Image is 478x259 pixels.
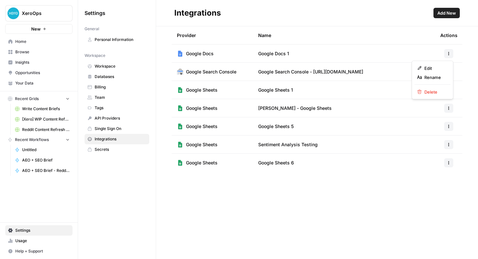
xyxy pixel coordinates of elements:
[437,10,456,16] span: Add New
[186,160,218,166] span: Google Sheets
[22,168,70,174] span: AEO + SEO Brief - Reddit Test
[95,136,146,142] span: Integrations
[22,157,70,163] span: AEO + SEO Brief
[15,49,70,55] span: Browse
[95,74,146,80] span: Databases
[85,103,149,113] a: Tags
[95,115,146,121] span: API Providers
[85,9,105,17] span: Settings
[5,47,73,57] a: Browse
[95,63,146,69] span: Workspace
[15,96,39,102] span: Recent Grids
[85,26,99,32] span: General
[5,68,73,78] a: Opportunities
[95,126,146,132] span: Single Sign On
[85,61,149,71] a: Workspace
[15,70,70,76] span: Opportunities
[85,34,149,45] a: Personal Information
[5,78,73,88] a: Your Data
[95,95,146,100] span: Team
[177,105,183,111] img: Google Sheets
[177,123,183,130] img: Google Sheets
[12,165,73,176] a: AEO + SEO Brief - Reddit Test
[5,57,73,68] a: Insights
[258,87,293,93] span: Google Sheets 1
[95,147,146,152] span: Secrets
[424,74,445,81] span: Rename
[85,53,105,58] span: Workspace
[258,69,363,75] span: Google Search Console - [URL][DOMAIN_NAME]
[22,10,61,17] span: XeroOps
[258,50,289,57] span: Google Docs 1
[177,87,183,93] img: Google Sheets
[5,225,73,236] a: Settings
[433,8,460,18] button: Add New
[5,36,73,47] a: Home
[15,248,70,254] span: Help + Support
[5,236,73,246] a: Usage
[5,5,73,21] button: Workspace: XeroOps
[22,106,70,112] span: Write Content Briefs
[85,92,149,103] a: Team
[15,137,49,143] span: Recent Workflows
[186,141,218,148] span: Google Sheets
[177,141,183,148] img: Google Sheets
[95,84,146,90] span: Billing
[12,155,73,165] a: AEO + SEO Brief
[15,238,70,244] span: Usage
[12,145,73,155] a: Untitled
[5,246,73,256] button: Help + Support
[7,7,19,19] img: XeroOps Logo
[177,69,183,75] img: Google Search Console
[424,89,445,95] span: Delete
[258,105,332,111] span: [PERSON_NAME] - Google Sheets
[22,147,70,153] span: Untitled
[424,65,445,71] span: Edit
[258,160,294,166] span: Google Sheets 6
[22,127,70,133] span: Reddit Content Refresh - Single URL
[5,94,73,104] button: Recent Grids
[258,26,430,44] div: Name
[177,160,183,166] img: Google Sheets
[31,26,41,32] span: New
[85,71,149,82] a: Databases
[12,104,73,114] a: Write Content Briefs
[12,124,73,135] a: Reddit Content Refresh - Single URL
[174,8,221,18] div: Integrations
[95,105,146,111] span: Tags
[440,26,458,44] div: Actions
[95,37,146,43] span: Personal Information
[15,227,70,233] span: Settings
[85,144,149,155] a: Secrets
[15,80,70,86] span: Your Data
[258,123,294,130] span: Google Sheets 5
[177,50,183,57] img: Google Docs
[85,82,149,92] a: Billing
[186,69,236,75] span: Google Search Console
[186,105,218,111] span: Google Sheets
[186,87,218,93] span: Google Sheets
[15,59,70,65] span: Insights
[22,116,70,122] span: [Xero] WIP Content Refresh
[15,39,70,45] span: Home
[177,26,196,44] div: Provider
[85,123,149,134] a: Single Sign On
[85,113,149,123] a: API Providers
[258,141,318,148] span: Sentiment Analysis Testing
[5,135,73,145] button: Recent Workflows
[85,134,149,144] a: Integrations
[12,114,73,124] a: [Xero] WIP Content Refresh
[186,50,214,57] span: Google Docs
[5,24,73,34] button: New
[186,123,218,130] span: Google Sheets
